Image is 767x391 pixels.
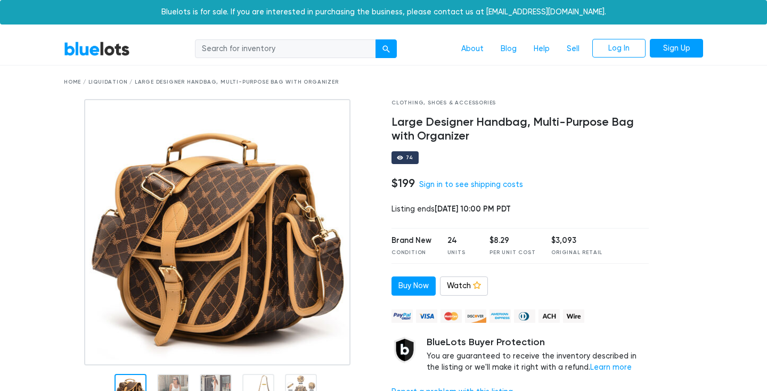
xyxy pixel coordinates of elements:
a: Help [525,39,558,59]
span: [DATE] 10:00 PM PDT [435,204,511,214]
a: Buy Now [391,276,436,296]
img: mastercard-42073d1d8d11d6635de4c079ffdb20a4f30a903dc55d1612383a1b395dd17f39.png [440,309,462,323]
h5: BlueLots Buyer Protection [427,337,649,348]
div: $3,093 [551,235,602,247]
img: diners_club-c48f30131b33b1bb0e5d0e2dbd43a8bea4cb12cb2961413e2f4250e06c020426.png [514,309,535,323]
div: Units [447,249,474,257]
div: 74 [406,155,413,160]
a: Log In [592,39,646,58]
img: buyer_protection_shield-3b65640a83011c7d3ede35a8e5a80bfdfaa6a97447f0071c1475b91a4b0b3d01.png [391,337,418,363]
img: wire-908396882fe19aaaffefbd8e17b12f2f29708bd78693273c0e28e3a24408487f.png [563,309,584,323]
div: Original Retail [551,249,602,257]
div: Per Unit Cost [489,249,535,257]
img: 4b4adf3d-8456-47b7-a024-4776004e14af-1739154130.jpg [84,99,350,365]
h4: Large Designer Handbag, Multi-Purpose Bag with Organizer [391,116,649,143]
div: Condition [391,249,431,257]
a: Sign in to see shipping costs [419,180,523,189]
img: ach-b7992fed28a4f97f893c574229be66187b9afb3f1a8d16a4691d3d3140a8ab00.png [538,309,560,323]
div: You are guaranteed to receive the inventory described in the listing or we'll make it right with ... [427,337,649,373]
div: Listing ends [391,203,649,215]
a: Watch [440,276,488,296]
a: BlueLots [64,41,130,56]
input: Search for inventory [195,39,376,59]
div: Clothing, Shoes & Accessories [391,99,649,107]
a: Sell [558,39,588,59]
div: 24 [447,235,474,247]
h4: $199 [391,176,415,190]
div: $8.29 [489,235,535,247]
a: About [453,39,492,59]
a: Sign Up [650,39,703,58]
a: Learn more [590,363,632,372]
img: visa-79caf175f036a155110d1892330093d4c38f53c55c9ec9e2c3a54a56571784bb.png [416,309,437,323]
a: Blog [492,39,525,59]
img: discover-82be18ecfda2d062aad2762c1ca80e2d36a4073d45c9e0ffae68cd515fbd3d32.png [465,309,486,323]
div: Home / Liquidation / Large Designer Handbag, Multi-Purpose Bag with Organizer [64,78,703,86]
img: american_express-ae2a9f97a040b4b41f6397f7637041a5861d5f99d0716c09922aba4e24c8547d.png [489,309,511,323]
img: paypal_credit-80455e56f6e1299e8d57f40c0dcee7b8cd4ae79b9eccbfc37e2480457ba36de9.png [391,309,413,323]
div: Brand New [391,235,431,247]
